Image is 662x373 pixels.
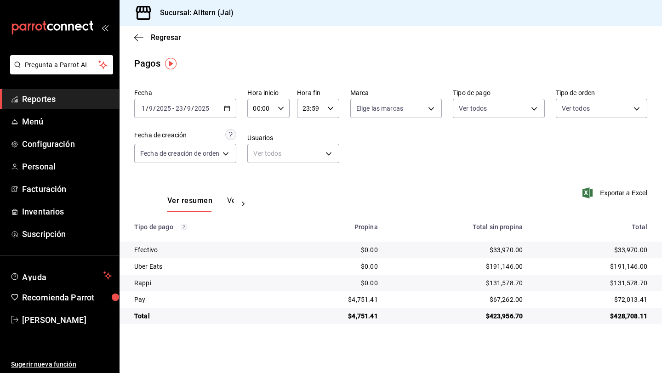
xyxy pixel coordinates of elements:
button: Pregunta a Parrot AI [10,55,113,74]
div: $0.00 [294,278,378,288]
label: Hora inicio [247,90,290,96]
button: Ver pagos [227,196,262,212]
div: $428,708.11 [537,311,647,321]
span: Reportes [22,93,112,105]
label: Usuarios [247,135,339,141]
input: -- [175,105,183,112]
input: ---- [156,105,171,112]
span: Regresar [151,33,181,42]
span: Ayuda [22,270,100,281]
div: Total [537,223,647,231]
svg: Los pagos realizados con Pay y otras terminales son montos brutos. [181,224,187,230]
span: - [172,105,174,112]
div: $191,146.00 [393,262,523,271]
div: $4,751.41 [294,311,378,321]
div: $72,013.41 [537,295,647,304]
div: Total [134,311,279,321]
img: Tooltip marker [165,58,177,69]
div: Total sin propina [393,223,523,231]
div: Ver todos [247,144,339,163]
span: Pregunta a Parrot AI [25,60,99,70]
div: $4,751.41 [294,295,378,304]
span: Ver todos [562,104,590,113]
span: Inventarios [22,205,112,218]
div: $423,956.70 [393,311,523,321]
div: $33,970.00 [537,245,647,254]
span: Suscripción [22,228,112,240]
div: navigation tabs [167,196,234,212]
a: Pregunta a Parrot AI [6,67,113,76]
div: Uber Eats [134,262,279,271]
div: $33,970.00 [393,245,523,254]
span: Menú [22,115,112,128]
span: Ver todos [459,104,487,113]
span: / [153,105,156,112]
div: Efectivo [134,245,279,254]
div: $131,578.70 [537,278,647,288]
span: / [183,105,186,112]
h3: Sucursal: Alltern (Jal) [153,7,234,18]
label: Marca [350,90,442,96]
input: -- [141,105,146,112]
div: Rappi [134,278,279,288]
button: Ver resumen [167,196,212,212]
span: / [146,105,148,112]
label: Tipo de pago [453,90,544,96]
span: Sugerir nueva función [11,360,112,369]
span: Facturación [22,183,112,195]
label: Tipo de orden [556,90,647,96]
label: Fecha [134,90,236,96]
input: -- [148,105,153,112]
div: Tipo de pago [134,223,279,231]
div: $131,578.70 [393,278,523,288]
input: ---- [194,105,210,112]
span: [PERSON_NAME] [22,314,112,326]
button: Exportar a Excel [584,187,647,198]
div: $67,262.00 [393,295,523,304]
div: $191,146.00 [537,262,647,271]
div: Fecha de creación [134,130,187,140]
span: Elige las marcas [356,104,403,113]
input: -- [187,105,191,112]
div: Pay [134,295,279,304]
div: $0.00 [294,245,378,254]
span: / [191,105,194,112]
button: Regresar [134,33,181,42]
div: Pagos [134,57,160,70]
button: open_drawer_menu [101,24,108,31]
span: Configuración [22,138,112,150]
label: Hora fin [297,90,339,96]
span: Personal [22,160,112,173]
div: Propina [294,223,378,231]
span: Fecha de creación de orden [140,149,219,158]
span: Recomienda Parrot [22,291,112,304]
div: $0.00 [294,262,378,271]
